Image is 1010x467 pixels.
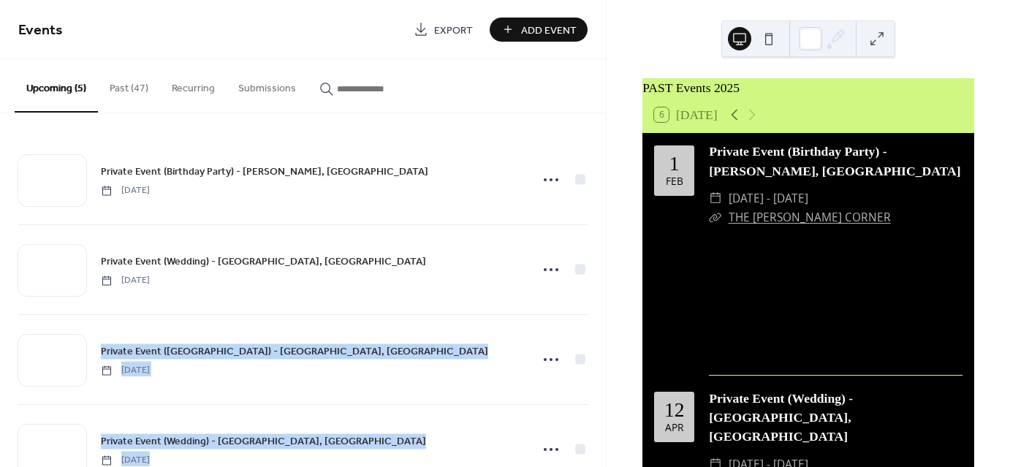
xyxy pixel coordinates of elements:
span: [DATE] [101,364,150,377]
a: THE [PERSON_NAME] CORNER [729,210,891,224]
button: Upcoming (5) [15,59,98,113]
span: Private Event (Wedding) - [GEOGRAPHIC_DATA], [GEOGRAPHIC_DATA] [101,254,426,270]
div: Feb [666,177,683,187]
span: Private Event (Birthday Party) - [PERSON_NAME], [GEOGRAPHIC_DATA] [101,164,428,180]
button: Past (47) [98,59,160,111]
div: Apr [665,423,684,433]
a: Private Event (Wedding) - [GEOGRAPHIC_DATA], [GEOGRAPHIC_DATA] [101,253,426,270]
a: Private Event ([GEOGRAPHIC_DATA]) - [GEOGRAPHIC_DATA], [GEOGRAPHIC_DATA] [101,343,488,360]
span: Export [434,23,473,38]
div: ​ [709,208,722,227]
span: Private Event (Wedding) - [GEOGRAPHIC_DATA], [GEOGRAPHIC_DATA] [101,434,426,449]
a: Private Event (Birthday Party) - [PERSON_NAME], [GEOGRAPHIC_DATA] [101,163,428,180]
button: Add Event [490,18,588,42]
button: Recurring [160,59,227,111]
a: Private Event (Wedding) - [GEOGRAPHIC_DATA], [GEOGRAPHIC_DATA] [709,391,853,444]
a: Export [403,18,484,42]
button: Submissions [227,59,308,111]
div: 1 [669,153,680,174]
span: Private Event ([GEOGRAPHIC_DATA]) - [GEOGRAPHIC_DATA], [GEOGRAPHIC_DATA] [101,344,488,360]
div: ​ [709,189,722,208]
span: [DATE] [101,454,150,467]
a: Private Event (Wedding) - [GEOGRAPHIC_DATA], [GEOGRAPHIC_DATA] [101,433,426,449]
span: [DATE] [101,184,150,197]
div: PAST Events 2025 [642,78,974,97]
span: [DATE] - [DATE] [729,189,808,208]
span: Add Event [521,23,577,38]
div: 12 [664,400,685,420]
span: [DATE] [101,274,150,287]
a: Private Event (Birthday Party) - [PERSON_NAME], [GEOGRAPHIC_DATA] [709,144,960,178]
span: Events [18,16,63,45]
